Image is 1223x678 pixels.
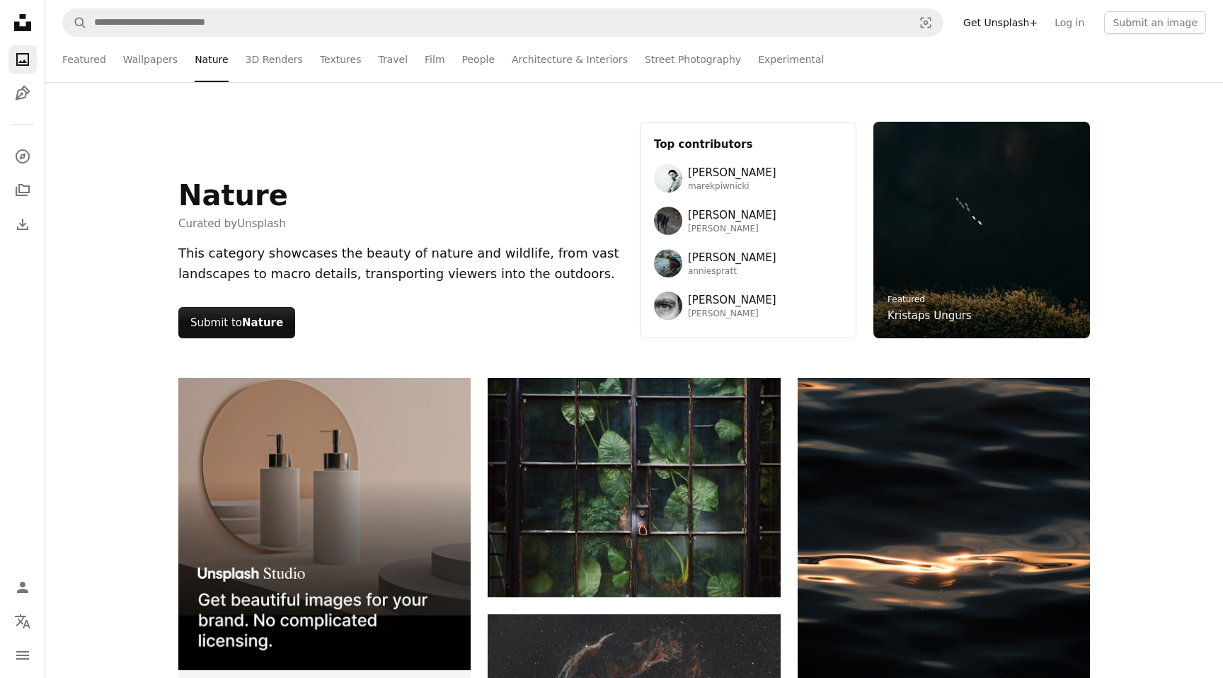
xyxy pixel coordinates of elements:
a: Experimental [758,37,824,82]
img: Avatar of user Wolfgang Hasselmann [654,207,682,235]
span: [PERSON_NAME] [688,164,776,181]
span: Curated by [178,215,288,232]
a: Unsplash [237,217,286,230]
h1: Nature [178,178,288,212]
a: Illustrations [8,79,37,108]
a: Get Unsplash+ [955,11,1046,34]
a: Sunlight reflects on dark rippling water [798,554,1090,567]
form: Find visuals sitewide [62,8,943,37]
span: [PERSON_NAME] [688,309,776,320]
a: Kristaps Ungurs [888,307,972,324]
span: marekpiwnicki [688,181,776,193]
a: Explore [8,142,37,171]
button: Visual search [909,9,943,36]
a: Avatar of user Marek Piwnicki[PERSON_NAME]marekpiwnicki [654,164,842,193]
a: Featured [62,37,106,82]
button: Menu [8,641,37,670]
a: People [462,37,495,82]
img: Lush green plants seen through a weathered glass door. [488,378,780,597]
a: Travel [378,37,408,82]
a: Lush green plants seen through a weathered glass door. [488,481,780,494]
span: anniespratt [688,266,776,277]
a: Street Photography [645,37,741,82]
a: Featured [888,294,925,304]
a: Photos [8,45,37,74]
a: Avatar of user Wolfgang Hasselmann[PERSON_NAME][PERSON_NAME] [654,207,842,235]
span: [PERSON_NAME] [688,224,776,235]
div: This category showcases the beauty of nature and wildlife, from vast landscapes to macro details,... [178,243,623,285]
a: Collections [8,176,37,205]
a: Wallpapers [123,37,178,82]
img: Avatar of user Francesco Ungaro [654,292,682,320]
button: Submit an image [1104,11,1206,34]
a: Architecture & Interiors [512,37,628,82]
a: Avatar of user Francesco Ungaro[PERSON_NAME][PERSON_NAME] [654,292,842,320]
button: Search Unsplash [63,9,87,36]
img: file-1715714113747-b8b0561c490eimage [178,378,471,670]
a: Textures [320,37,362,82]
a: Film [425,37,444,82]
button: Submit toNature [178,307,295,338]
a: Avatar of user Annie Spratt[PERSON_NAME]anniespratt [654,249,842,277]
span: [PERSON_NAME] [688,207,776,224]
a: 3D Renders [246,37,303,82]
a: Log in [1046,11,1093,34]
h3: Top contributors [654,136,842,153]
span: [PERSON_NAME] [688,292,776,309]
span: [PERSON_NAME] [688,249,776,266]
img: Avatar of user Annie Spratt [654,249,682,277]
strong: Nature [242,316,283,329]
a: Log in / Sign up [8,573,37,602]
button: Language [8,607,37,636]
img: Avatar of user Marek Piwnicki [654,164,682,193]
a: Download History [8,210,37,239]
